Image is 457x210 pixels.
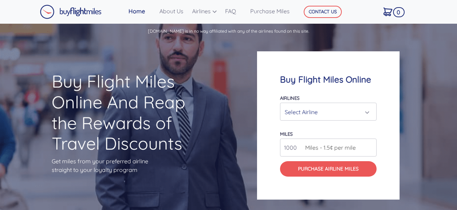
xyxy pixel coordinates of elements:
img: Buy Flight Miles Logo [40,5,102,19]
div: Select Airline [285,105,368,119]
h1: Buy Flight Miles Online And Reap the Rewards of Travel Discounts [52,71,200,154]
h4: Buy Flight Miles Online [280,74,377,85]
span: 0 [393,7,405,17]
a: 0 [381,4,402,19]
a: About Us [157,4,189,18]
a: Airlines [189,4,222,18]
span: Miles - 1.5¢ per mile [302,143,356,152]
a: Purchase Miles [247,4,293,18]
p: Get miles from your preferred airline straight to your loyalty program [52,157,200,174]
a: Buy Flight Miles Logo [40,3,102,21]
button: Select Airline [280,103,377,121]
button: Purchase Airline Miles [280,161,377,177]
button: CONTACT US [304,6,342,18]
label: Airlines [280,95,299,101]
label: miles [280,131,293,137]
a: FAQ [222,4,247,18]
a: Home [126,4,157,18]
img: Cart [383,8,392,16]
